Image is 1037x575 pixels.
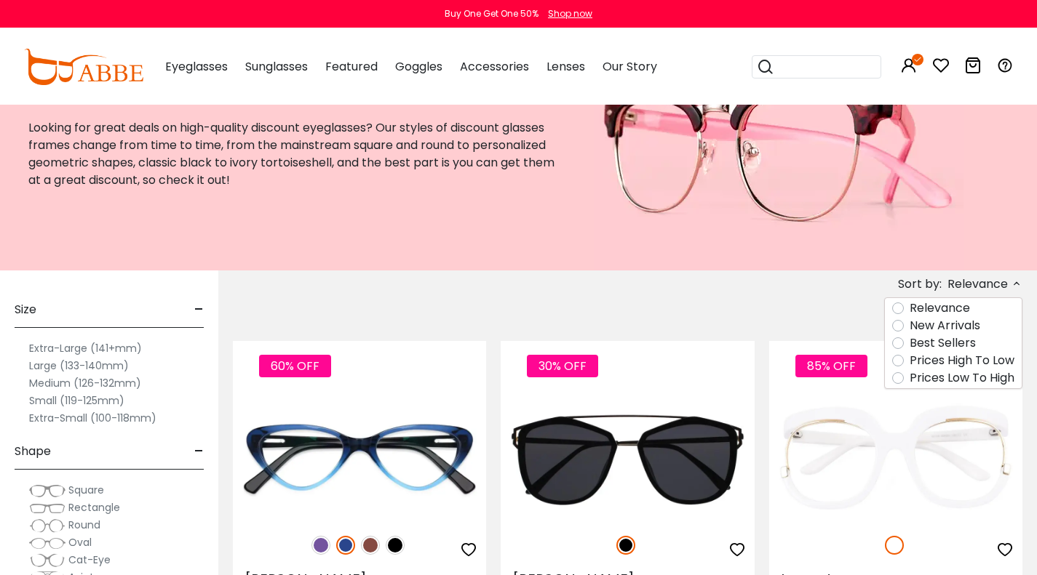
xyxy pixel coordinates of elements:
div: Buy One Get One 50% [445,7,539,20]
img: Square.png [29,483,65,498]
span: - [194,292,204,327]
img: Brown [361,536,380,555]
span: Square [68,483,104,497]
label: New Arrivals [910,317,980,334]
img: discount eyeglasses [594,16,964,270]
label: Best Sellers [910,334,976,352]
p: Looking for great deals on high-quality discount eyeglasses? Our styles of discount glasses frame... [28,119,558,189]
span: Sunglasses [245,58,308,75]
div: Shop now [548,7,592,20]
label: Prices High To Low [910,352,1014,369]
span: Featured [325,58,378,75]
img: Black Lydia - Combination,Metal,TR ,Universal Bridge Fit [501,393,754,520]
span: Sort by: [898,276,942,292]
label: Medium (126-132mm) [29,374,141,392]
span: Eyeglasses [165,58,228,75]
span: 60% OFF [259,355,331,377]
span: Goggles [395,58,442,75]
span: Shape [15,434,51,469]
span: Lenses [547,58,585,75]
img: Oval.png [29,536,65,550]
span: Cat-Eye [68,552,111,567]
span: Round [68,518,100,532]
img: Purple [311,536,330,555]
img: Black [616,536,635,555]
span: Accessories [460,58,529,75]
img: White [885,536,904,555]
span: Size [15,292,36,327]
label: Extra-Small (100-118mm) [29,409,156,427]
span: Our Story [603,58,657,75]
img: Blue [336,536,355,555]
a: Shop now [541,7,592,20]
label: Extra-Large (141+mm) [29,339,142,357]
img: Cat-Eye.png [29,553,65,568]
label: Relevance [910,299,970,317]
span: Rectangle [68,500,120,515]
img: Rectangle.png [29,501,65,515]
label: Large (133-140mm) [29,357,129,374]
img: Black [386,536,405,555]
span: - [194,434,204,469]
img: Blue Hannah - Acetate ,Universal Bridge Fit [233,393,486,520]
label: Prices Low To High [910,369,1014,387]
span: 85% OFF [795,355,867,377]
img: White Logoate - Plastic ,Universal Bridge Fit [769,393,1022,520]
label: Small (119-125mm) [29,392,124,409]
span: Oval [68,535,92,550]
img: Round.png [29,518,65,533]
span: 30% OFF [527,355,598,377]
span: Relevance [947,271,1008,297]
img: abbeglasses.com [24,49,143,85]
